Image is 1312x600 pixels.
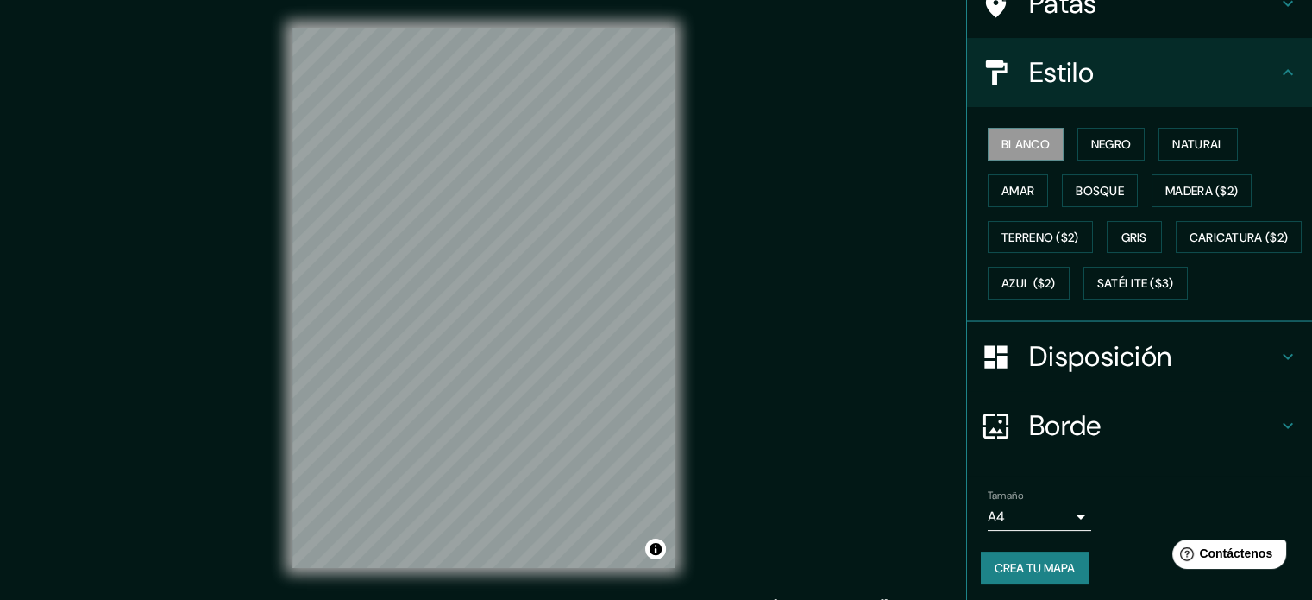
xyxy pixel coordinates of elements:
button: Satélite ($3) [1083,267,1188,300]
font: Amar [1001,183,1034,199]
button: Negro [1077,128,1146,161]
font: Satélite ($3) [1097,276,1174,292]
button: Azul ($2) [988,267,1070,300]
font: Gris [1121,230,1147,245]
font: Estilo [1029,54,1094,91]
font: Blanco [1001,136,1050,152]
button: Blanco [988,128,1064,161]
font: Bosque [1076,183,1124,199]
font: Madera ($2) [1165,183,1238,199]
div: Disposición [967,322,1312,391]
font: Natural [1172,136,1224,152]
iframe: Lanzador de widgets de ayuda [1158,533,1293,581]
button: Caricatura ($2) [1176,221,1303,254]
button: Bosque [1062,174,1138,207]
font: Terreno ($2) [1001,230,1079,245]
button: Activar o desactivar atribución [645,539,666,559]
button: Amar [988,174,1048,207]
div: A4 [988,503,1091,531]
font: Crea tu mapa [995,560,1075,576]
div: Borde [967,391,1312,460]
font: Azul ($2) [1001,276,1056,292]
button: Natural [1158,128,1238,161]
button: Crea tu mapa [981,552,1089,584]
button: Madera ($2) [1152,174,1252,207]
font: Negro [1091,136,1132,152]
font: Tamaño [988,489,1023,502]
div: Estilo [967,38,1312,107]
font: A4 [988,508,1005,526]
canvas: Mapa [292,28,675,568]
font: Borde [1029,407,1102,444]
button: Terreno ($2) [988,221,1093,254]
button: Gris [1107,221,1162,254]
font: Caricatura ($2) [1190,230,1289,245]
font: Disposición [1029,338,1171,375]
